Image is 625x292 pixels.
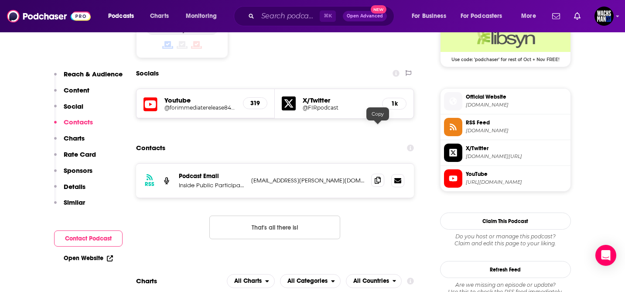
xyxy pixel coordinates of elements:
[164,104,236,111] a: @forimmediaterelease8465
[444,169,567,188] a: YouTube[URL][DOMAIN_NAME]
[164,96,236,104] h5: Youtube
[515,9,547,23] button: open menu
[258,9,320,23] input: Search podcasts, credits, & more...
[54,182,85,199] button: Details
[466,144,567,152] span: X/Twitter
[466,102,567,108] span: firpodcastnetwork.com
[444,92,567,110] a: Official Website[DOMAIN_NAME]
[389,100,399,107] h5: 1k
[594,7,614,26] span: Logged in as WachsmanNY
[466,179,567,186] span: https://www.youtube.com/@forimmediaterelease8465
[251,177,365,184] p: [EMAIL_ADDRESS][PERSON_NAME][DOMAIN_NAME]
[54,198,85,214] button: Similar
[179,172,244,180] p: Podcast Email
[287,278,328,284] span: All Categories
[346,274,402,288] button: open menu
[227,274,275,288] button: open menu
[371,5,386,14] span: New
[64,86,89,94] p: Content
[136,140,165,156] h2: Contacts
[570,9,584,24] a: Show notifications dropdown
[54,230,123,247] button: Contact Podcast
[366,107,389,120] div: Copy
[406,9,457,23] button: open menu
[440,233,571,240] span: Do you host or manage this podcast?
[353,278,389,284] span: All Countries
[145,181,154,188] h3: RSS
[64,198,85,206] p: Similar
[64,182,85,191] p: Details
[440,261,571,278] button: Refresh Feed
[347,14,383,18] span: Open Advanced
[179,182,244,189] p: Inside Public Participation
[441,26,570,52] img: Libsyn Deal: Use code: 'podchaser' for rest of Oct + Nov FREE!
[444,144,567,162] a: X/Twitter[DOMAIN_NAME][URL]
[108,10,134,22] span: Podcasts
[186,10,217,22] span: Monitoring
[242,6,403,26] div: Search podcasts, credits, & more...
[549,9,564,24] a: Show notifications dropdown
[7,8,91,24] img: Podchaser - Follow, Share and Rate Podcasts
[466,153,567,160] span: twitter.com/FIRpodcast
[144,9,174,23] a: Charts
[54,118,93,134] button: Contacts
[250,100,260,107] h5: 319
[227,274,275,288] h2: Platforms
[280,274,341,288] h2: Categories
[521,10,536,22] span: More
[466,93,567,101] span: Official Website
[594,7,614,26] button: Show profile menu
[64,70,123,78] p: Reach & Audience
[320,10,336,22] span: ⌘ K
[64,134,85,142] p: Charts
[54,166,92,182] button: Sponsors
[136,65,159,82] h2: Socials
[594,7,614,26] img: User Profile
[346,274,402,288] h2: Countries
[54,150,96,166] button: Rate Card
[440,233,571,247] div: Claim and edit this page to your liking.
[136,277,157,285] h2: Charts
[303,96,375,104] h5: X/Twitter
[64,150,96,158] p: Rate Card
[150,10,169,22] span: Charts
[440,213,571,230] button: Claim This Podcast
[102,9,145,23] button: open menu
[455,9,515,23] button: open menu
[412,10,446,22] span: For Business
[441,52,570,62] span: Use code: 'podchaser' for rest of Oct + Nov FREE!
[444,118,567,136] a: RSS Feed[DOMAIN_NAME]
[280,274,341,288] button: open menu
[461,10,502,22] span: For Podcasters
[466,127,567,134] span: firpodcastnetwork.com
[209,216,340,239] button: Nothing here.
[64,254,113,262] a: Open Website
[64,166,92,175] p: Sponsors
[595,245,616,266] div: Open Intercom Messenger
[466,119,567,127] span: RSS Feed
[441,26,570,62] a: Libsyn Deal: Use code: 'podchaser' for rest of Oct + Nov FREE!
[54,70,123,86] button: Reach & Audience
[234,278,262,284] span: All Charts
[54,134,85,150] button: Charts
[64,118,93,126] p: Contacts
[64,102,83,110] p: Social
[54,102,83,118] button: Social
[180,9,228,23] button: open menu
[343,11,387,21] button: Open AdvancedNew
[466,170,567,178] span: YouTube
[303,104,375,111] a: @FIRpodcast
[54,86,89,102] button: Content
